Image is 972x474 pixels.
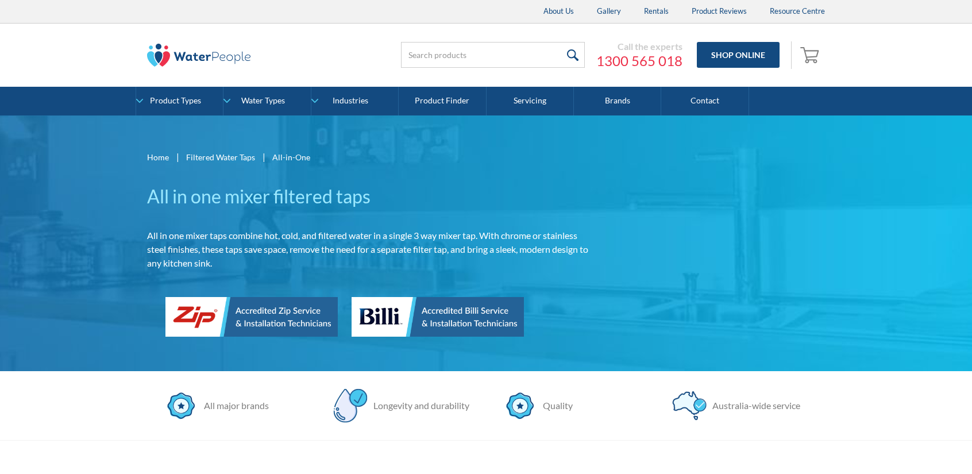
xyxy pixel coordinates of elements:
[136,87,223,115] a: Product Types
[797,41,825,69] a: Open empty cart
[147,151,169,163] a: Home
[175,150,180,164] div: |
[661,87,749,115] a: Contact
[147,183,588,210] h1: All in one mixer filtered taps
[223,87,310,115] a: Water Types
[147,229,588,270] p: All in one mixer taps combine hot, cold, and filtered water in a single 3 way mixer tap. With chr...
[596,52,682,70] a: 1300 565 018
[147,44,250,67] img: The Water People
[399,87,486,115] a: Product Finder
[150,96,201,106] div: Product Types
[198,399,269,413] div: All major brands
[707,399,800,413] div: Australia-wide service
[333,96,368,106] div: Industries
[487,87,574,115] a: Servicing
[186,151,255,163] a: Filtered Water Taps
[311,87,398,115] a: Industries
[537,399,573,413] div: Quality
[261,150,267,164] div: |
[800,45,822,64] img: shopping cart
[401,42,585,68] input: Search products
[596,41,682,52] div: Call the experts
[574,87,661,115] a: Brands
[241,96,285,106] div: Water Types
[697,42,780,68] a: Shop Online
[272,151,310,163] div: All-in-One
[368,399,469,413] div: Longevity and durability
